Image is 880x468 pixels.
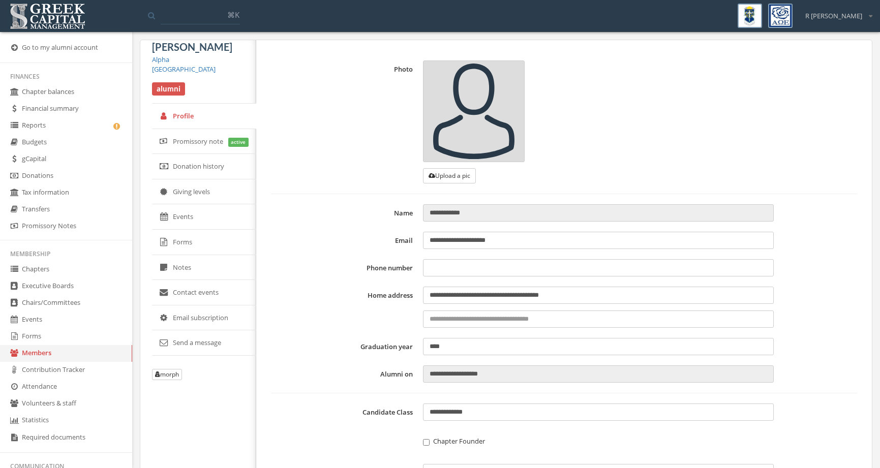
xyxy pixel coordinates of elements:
label: Photo [271,60,418,183]
a: Donation history [152,154,256,179]
label: Phone number [271,259,418,276]
a: Events [152,204,256,230]
a: Giving levels [152,179,256,205]
a: [GEOGRAPHIC_DATA] [152,65,216,74]
a: Profile [152,104,256,129]
span: R [PERSON_NAME] [805,11,862,21]
label: Alumni on [271,365,418,383]
button: Upload a pic [423,168,476,183]
label: Name [271,204,418,222]
a: Contact events [152,280,256,305]
a: Promissory note [152,129,256,154]
a: Send a message [152,330,256,356]
a: Email subscription [152,305,256,331]
a: Alpha [152,55,169,64]
label: Chapter Founder [423,436,774,446]
label: Email [271,232,418,249]
label: Graduation year [271,338,418,355]
label: Candidate Class [271,403,418,421]
span: ⌘K [227,10,239,20]
button: morph [152,369,182,380]
span: [PERSON_NAME] [152,41,232,53]
input: Chapter Founder [423,439,430,446]
span: alumni [152,82,185,96]
div: R [PERSON_NAME] [799,4,872,21]
span: active [228,138,249,147]
label: Home address [271,287,418,328]
a: Forms [152,230,256,255]
a: Notes [152,255,256,280]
